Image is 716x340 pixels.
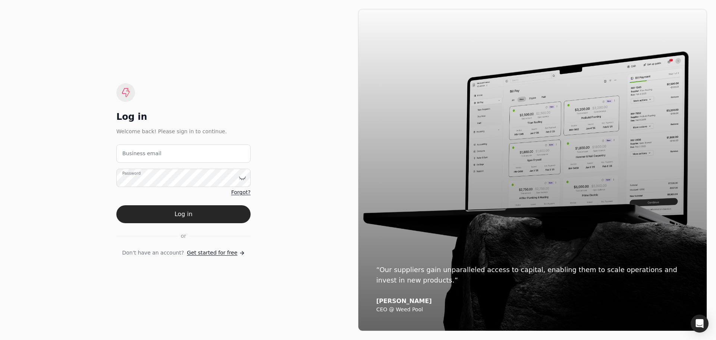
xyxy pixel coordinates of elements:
[116,127,251,135] div: Welcome back! Please sign in to continue.
[376,265,689,286] div: “Our suppliers gain unparalleled access to capital, enabling them to scale operations and invest ...
[376,297,689,305] div: [PERSON_NAME]
[116,205,251,223] button: Log in
[122,171,141,177] label: Password
[691,315,709,333] div: Open Intercom Messenger
[122,150,161,157] label: Business email
[231,188,251,196] a: Forgot?
[376,306,689,313] div: CEO @ Weed Pool
[187,249,245,257] a: Get started for free
[122,249,184,257] span: Don't have an account?
[181,232,186,240] span: or
[116,111,251,123] div: Log in
[187,249,237,257] span: Get started for free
